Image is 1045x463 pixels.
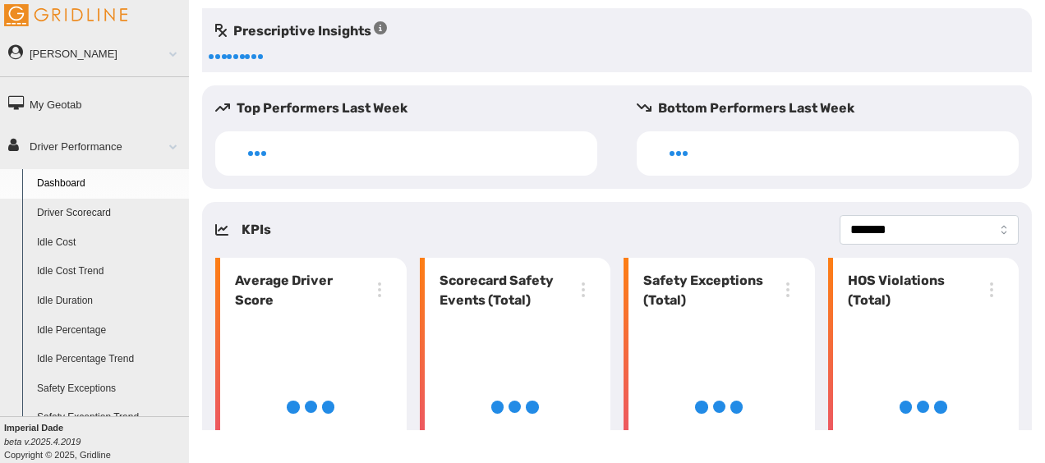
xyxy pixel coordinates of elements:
[637,99,1032,118] h5: Bottom Performers Last Week
[215,21,387,41] h5: Prescriptive Insights
[30,228,189,258] a: Idle Cost
[4,423,63,433] b: Imperial Dade
[4,437,81,447] i: beta v.2025.4.2019
[637,271,778,310] h6: Safety Exceptions (Total)
[30,316,189,346] a: Idle Percentage
[30,345,189,374] a: Idle Percentage Trend
[30,257,189,287] a: Idle Cost Trend
[841,271,983,310] h6: HOS Violations (Total)
[30,169,189,199] a: Dashboard
[215,99,610,118] h5: Top Performers Last Week
[30,374,189,404] a: Safety Exceptions
[30,287,189,316] a: Idle Duration
[4,421,189,461] div: Copyright © 2025, Gridline
[4,4,127,26] img: Gridline
[433,271,574,310] h6: Scorecard Safety Events (Total)
[242,220,271,240] h5: KPIs
[228,271,370,310] h6: Average Driver Score
[30,199,189,228] a: Driver Scorecard
[30,403,189,433] a: Safety Exception Trend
